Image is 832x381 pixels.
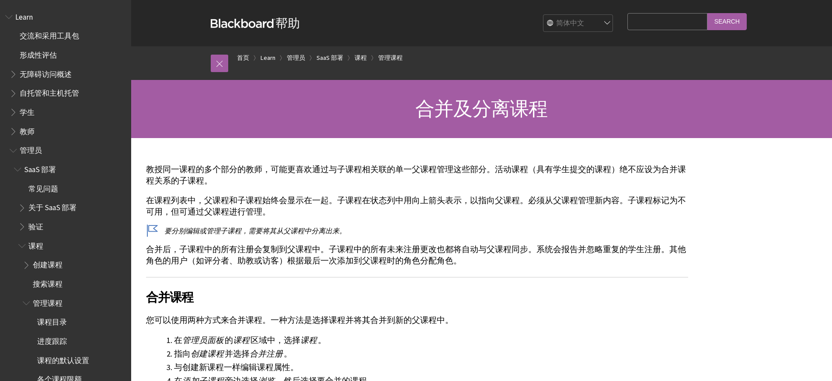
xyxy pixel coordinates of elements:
[20,124,35,136] span: 教师
[211,19,275,28] strong: Blackboard
[24,162,56,174] span: SaaS 部署
[287,52,305,63] a: 管理员
[378,52,403,63] a: 管理课程
[237,52,249,63] a: 首页
[28,181,58,193] span: 常见问题
[250,349,283,359] span: 合并注册
[182,335,224,345] span: 管理员面板
[28,219,43,231] span: 验证
[20,143,42,155] span: 管理员
[317,52,343,63] a: SaaS 部署
[174,348,688,360] li: 指向 并选择 。
[37,353,89,365] span: 课程的默认设置
[37,315,67,327] span: 课程目录
[543,15,613,32] select: Site Language Selector
[211,15,300,31] a: Blackboard帮助
[20,86,79,98] span: 自托管和主机托管
[146,315,688,326] p: 您可以使用两种方式来合并课程。一种方法是选择课程并将其合并到新的父课程中。
[174,334,688,346] li: 在 的 区域中，选择 。
[146,164,688,187] p: 教授同一课程的多个部分的教师，可能更喜欢通过与子课程相关联的单一父课程管理这些部分。活动课程（具有学生提交的课程）绝不应设为合并课程关系的子课程。
[28,239,43,250] span: 课程
[174,361,688,374] li: 与创建新课程一样编辑课程属性。
[233,335,250,345] span: 课程
[191,349,224,359] span: 创建课程
[20,67,72,79] span: 无障碍访问概述
[146,226,688,236] p: 要分别编辑或管理子课程，需要将其从父课程中分离出来。
[15,10,33,21] span: Learn
[33,296,63,308] span: 管理课程
[20,105,35,117] span: 学生
[146,244,688,267] p: 合并后，子课程中的所有注册会复制到父课程中。子课程中的所有未来注册更改也都将自动与父课程同步。系统会报告并忽略重复的学生注册。其他角色的用户（如评分者、助教或访客）根据最后一次添加到父课程时的角...
[415,97,547,121] span: 合并及分离课程
[37,334,67,346] span: 进度跟踪
[355,52,367,63] a: 课程
[300,335,317,345] span: 课程
[28,201,77,212] span: 关于 SaaS 部署
[146,277,688,306] h2: 合并课程
[20,29,79,41] span: 交流和采用工具包
[261,52,275,63] a: Learn
[33,277,63,288] span: 搜索课程
[20,48,57,59] span: 形成性评估
[146,195,688,218] p: 在课程列表中，父课程和子课程始终会显示在一起。子课程在状态列中用向上箭头表示，以指向父课程。必须从父课程管理新内容。子课程标记为不可用，但可通过父课程进行管理。
[707,13,747,30] input: Search
[33,258,63,270] span: 创建课程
